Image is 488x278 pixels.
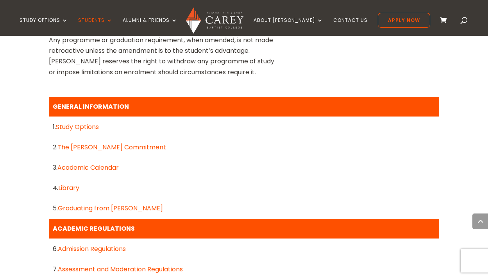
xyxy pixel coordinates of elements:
[378,13,430,28] a: Apply Now
[58,244,126,253] a: Admission Regulations
[186,7,243,34] img: Carey Baptist College
[58,204,163,213] a: Graduating from [PERSON_NAME]
[53,264,435,274] div: 7.
[56,122,99,131] a: Study Options
[53,244,435,254] div: 6.
[58,183,79,192] a: Library
[53,102,129,111] strong: GENERAL INFORMATION
[254,18,323,36] a: About [PERSON_NAME]
[20,18,68,36] a: Study Options
[53,203,435,213] div: 5.
[53,142,435,152] div: 2.
[53,162,435,173] div: 3.
[57,163,119,172] a: Academic Calendar
[53,122,435,132] div: 1.
[57,143,166,152] a: The [PERSON_NAME] Commitment
[53,224,135,233] strong: ACADEMIC REGULATIONS
[49,35,275,77] div: Any programme or graduation requirement, when amended, is not made retroactive unless the amendme...
[78,18,113,36] a: Students
[333,18,368,36] a: Contact Us
[123,18,177,36] a: Alumni & Friends
[58,265,183,274] a: Assessment and Moderation Regulations
[53,183,435,193] div: 4.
